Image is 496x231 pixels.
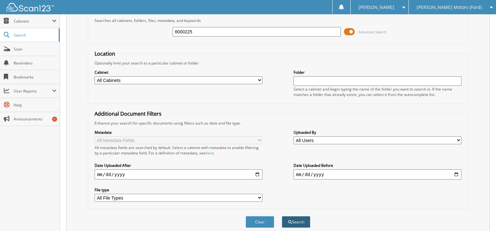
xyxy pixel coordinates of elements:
[95,130,262,135] label: Metadata
[282,216,310,228] button: Search
[294,169,461,180] input: end
[359,5,394,9] span: [PERSON_NAME]
[52,117,57,122] div: 1
[14,18,52,24] span: Cabinets
[14,60,56,66] span: Reminders
[95,70,262,75] label: Cabinet
[294,86,461,97] div: Select a cabinet and begin typing the name of the folder you want to search in. If the name match...
[294,163,461,168] label: Date Uploaded Before
[464,200,496,231] iframe: Chat Widget
[294,130,461,135] label: Uploaded By
[91,50,118,57] legend: Location
[91,60,465,66] div: Optionally limit your search to a particular cabinet or folder
[95,163,262,168] label: Date Uploaded After
[206,150,214,156] a: here
[417,5,482,9] span: [PERSON_NAME] Motors (Ford)
[14,116,56,122] span: Announcements
[14,102,56,108] span: Help
[246,216,274,228] button: Clear
[6,3,54,11] img: scan123-logo-white.svg
[95,187,262,193] label: File type
[14,74,56,80] span: Bookmarks
[95,169,262,180] input: start
[294,70,461,75] label: Folder
[14,88,52,94] span: User Reports
[91,18,465,23] div: Searches all cabinets, folders, files, metadata, and keywords
[95,145,262,156] div: All metadata fields are searched by default. Select a cabinet with metadata to enable filtering b...
[358,30,387,34] span: Advanced Search
[91,120,465,126] div: Enhance your search for specific documents using filters such as date and file type.
[14,46,56,52] span: Scan
[14,32,56,38] span: Search
[91,110,165,117] legend: Additional Document Filters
